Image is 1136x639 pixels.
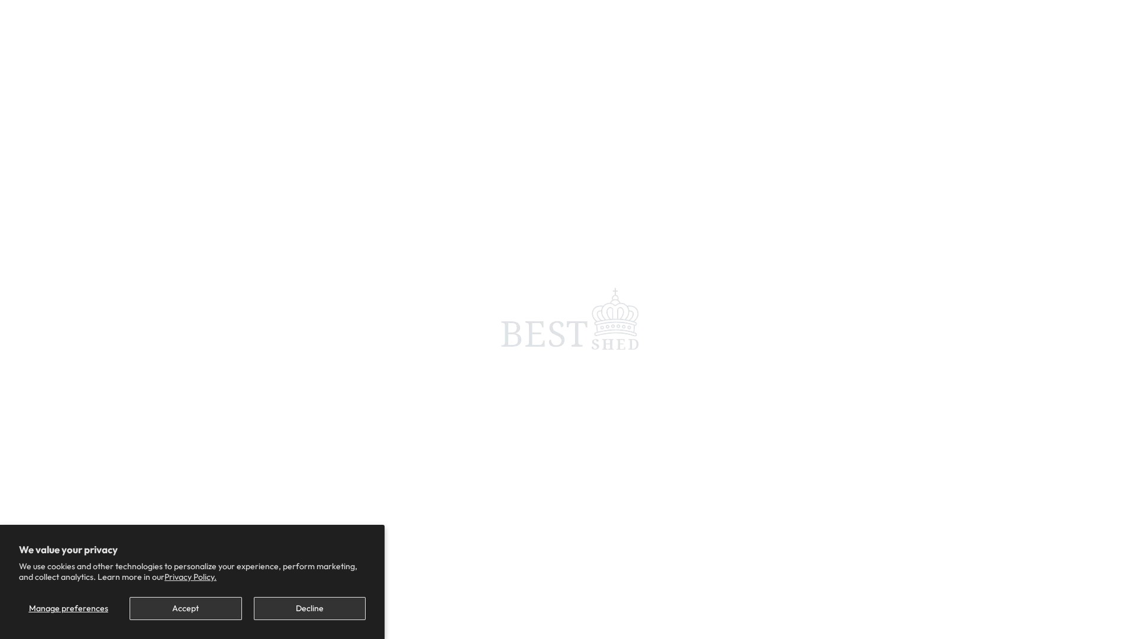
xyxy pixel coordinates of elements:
span: Manage preferences [29,603,108,614]
button: Decline [254,597,366,620]
button: Manage preferences [19,597,118,620]
a: Privacy Policy. [164,572,217,582]
button: Accept [130,597,241,620]
p: We use cookies and other technologies to personalize your experience, perform marketing, and coll... [19,561,366,582]
h2: We value your privacy [19,544,366,556]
